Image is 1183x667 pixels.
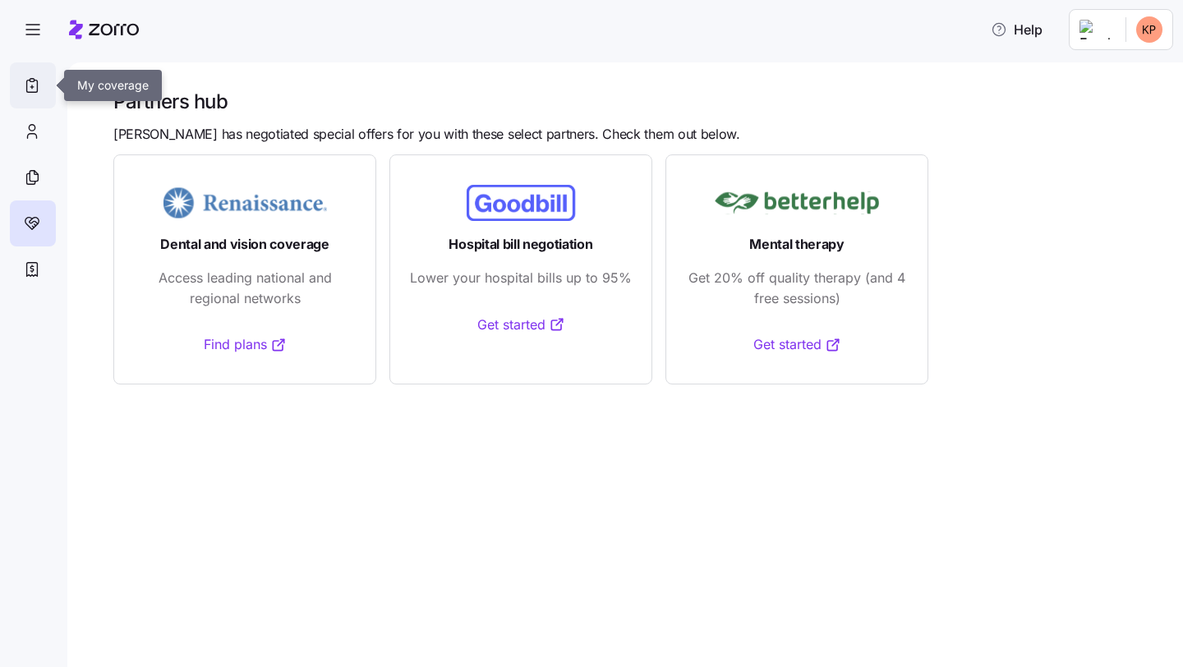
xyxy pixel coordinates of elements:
[477,315,565,335] a: Get started
[978,13,1056,46] button: Help
[1136,16,1162,43] img: 938e7ff91c670c3da739112f59b30331
[134,268,356,309] span: Access leading national and regional networks
[1079,20,1112,39] img: Employer logo
[160,234,329,255] span: Dental and vision coverage
[686,268,908,309] span: Get 20% off quality therapy (and 4 free sessions)
[991,20,1043,39] span: Help
[749,234,845,255] span: Mental therapy
[113,89,1160,114] h1: Partners hub
[449,234,592,255] span: Hospital bill negotiation
[113,124,740,145] span: [PERSON_NAME] has negotiated special offers for you with these select partners. Check them out be...
[410,268,632,288] span: Lower your hospital bills up to 95%
[753,334,841,355] a: Get started
[204,334,287,355] a: Find plans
